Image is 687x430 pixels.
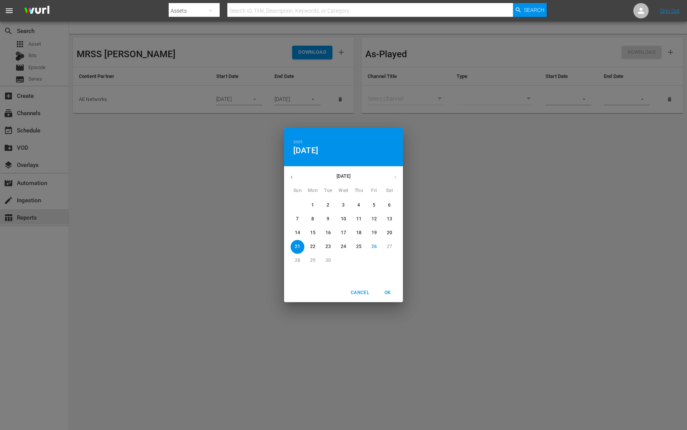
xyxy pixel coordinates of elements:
span: OK [378,289,397,297]
button: 3 [337,198,350,212]
p: 10 [341,216,346,222]
p: 3 [342,202,345,208]
p: 25 [356,243,362,250]
p: 19 [371,230,377,236]
button: 14 [291,226,304,240]
p: 23 [325,243,331,250]
p: 8 [311,216,314,222]
p: 17 [341,230,346,236]
p: 1 [311,202,314,208]
button: 19 [367,226,381,240]
button: 22 [306,240,320,254]
span: Search [524,3,544,17]
p: 12 [371,216,377,222]
p: 14 [295,230,300,236]
p: 7 [296,216,299,222]
button: Cancel [348,286,372,299]
button: 25 [352,240,366,254]
button: 9 [321,212,335,226]
p: 24 [341,243,346,250]
span: Mon [306,187,320,195]
p: [DATE] [299,173,388,180]
p: 22 [310,243,316,250]
button: 10 [337,212,350,226]
p: 18 [356,230,362,236]
img: ans4CAIJ8jUAAAAAAAAAAAAAAAAAAAAAAAAgQb4GAAAAAAAAAAAAAAAAAAAAAAAAJMjXAAAAAAAAAAAAAAAAAAAAAAAAgAT5G... [18,2,55,20]
button: 11 [352,212,366,226]
button: 5 [367,198,381,212]
p: 9 [327,216,329,222]
button: 24 [337,240,350,254]
span: Sun [291,187,304,195]
button: 18 [352,226,366,240]
button: 15 [306,226,320,240]
span: menu [5,6,14,15]
button: 21 [291,240,304,254]
button: [DATE] [293,146,318,155]
p: 11 [356,216,362,222]
button: 4 [352,198,366,212]
button: 26 [367,240,381,254]
p: 6 [388,202,391,208]
p: 2 [327,202,329,208]
button: 2 [321,198,335,212]
p: 15 [310,230,316,236]
span: Wed [337,187,350,195]
p: 20 [387,230,392,236]
span: Thu [352,187,366,195]
span: Sat [383,187,396,195]
span: Cancel [351,289,369,297]
p: 16 [325,230,331,236]
a: Sign Out [660,8,680,14]
button: 12 [367,212,381,226]
button: 23 [321,240,335,254]
p: 26 [371,243,377,250]
p: 4 [357,202,360,208]
button: 17 [337,226,350,240]
button: 20 [383,226,396,240]
span: Fri [367,187,381,195]
button: 2025 [293,139,302,146]
p: 21 [295,243,300,250]
span: Tue [321,187,335,195]
button: 1 [306,198,320,212]
button: 8 [306,212,320,226]
button: OK [375,286,400,299]
p: 13 [387,216,392,222]
button: 16 [321,226,335,240]
button: 7 [291,212,304,226]
button: 6 [383,198,396,212]
p: 5 [373,202,375,208]
button: 13 [383,212,396,226]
